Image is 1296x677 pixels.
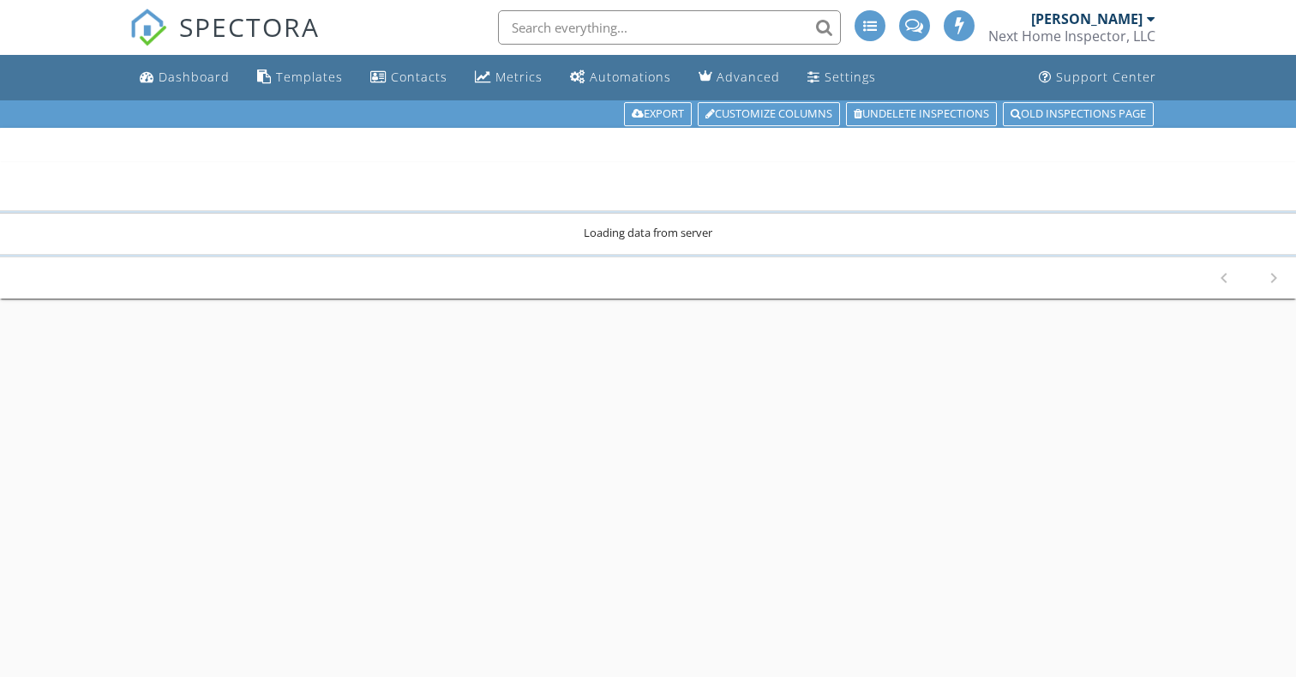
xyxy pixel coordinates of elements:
[624,102,692,126] a: Export
[468,62,549,94] a: Metrics
[179,9,320,45] span: SPECTORA
[825,69,876,85] div: Settings
[495,69,543,85] div: Metrics
[1032,62,1163,94] a: Support Center
[590,69,671,85] div: Automations
[1056,69,1156,85] div: Support Center
[846,102,997,126] a: Undelete inspections
[1003,102,1154,126] a: Old inspections page
[698,102,840,126] a: Customize Columns
[1031,10,1143,27] div: [PERSON_NAME]
[159,69,230,85] div: Dashboard
[563,62,678,94] a: Automations (Advanced)
[129,23,320,59] a: SPECTORA
[692,62,787,94] a: Advanced
[498,10,841,45] input: Search everything...
[133,62,237,94] a: Dashboard
[717,69,780,85] div: Advanced
[801,62,883,94] a: Settings
[391,69,447,85] div: Contacts
[276,69,343,85] div: Templates
[129,9,167,46] img: The Best Home Inspection Software - Spectora
[363,62,454,94] a: Contacts
[250,62,350,94] a: Templates
[988,27,1155,45] div: Next Home Inspector, LLC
